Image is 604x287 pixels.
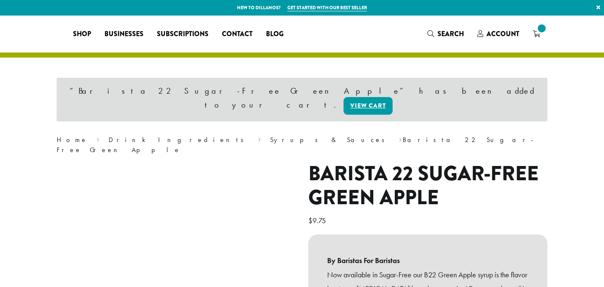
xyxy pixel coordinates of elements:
[327,253,528,268] b: By Baristas For Baristas
[66,27,98,41] a: Shop
[57,78,547,121] div: “Barista 22 Sugar-Free Green Apple” has been added to your cart.
[487,29,519,39] span: Account
[399,132,402,145] span: ›
[109,135,249,144] a: Drink Ingredients
[96,132,99,145] span: ›
[266,29,284,39] span: Blog
[437,29,464,39] span: Search
[308,216,312,225] span: $
[308,162,547,210] h1: Barista 22 Sugar-Free Green Apple
[421,27,471,41] a: Search
[104,29,143,39] span: Businesses
[57,135,547,155] nav: Breadcrumb
[157,29,208,39] span: Subscriptions
[308,216,328,225] bdi: 9.75
[222,29,253,39] span: Contact
[270,135,390,144] a: Syrups & Sauces
[344,97,393,115] a: View cart
[258,132,261,145] span: ›
[287,4,367,11] a: Get started with our best seller
[73,29,91,39] span: Shop
[57,135,88,144] a: Home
